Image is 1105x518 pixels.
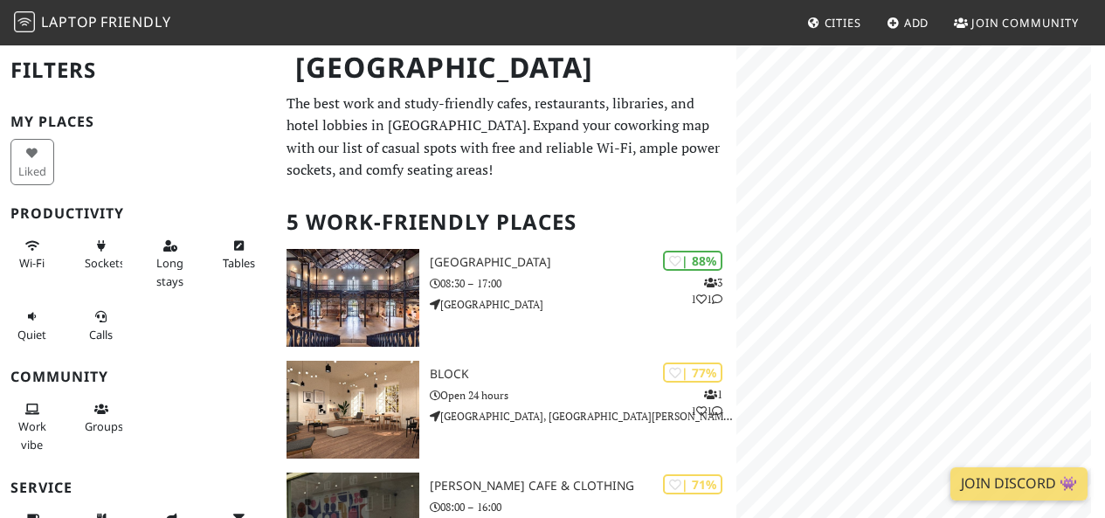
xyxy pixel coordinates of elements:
h3: [GEOGRAPHIC_DATA] [430,255,736,270]
span: Quiet [17,327,46,342]
button: Quiet [10,302,54,349]
span: Laptop [41,12,98,31]
button: Wi-Fi [10,231,54,278]
button: Calls [79,302,123,349]
p: 1 1 1 [691,386,722,419]
span: Work-friendly tables [223,255,255,271]
h3: BLOCK [430,367,736,382]
a: Add [880,7,936,38]
a: Join Discord 👾 [950,467,1088,501]
img: LaptopFriendly [14,11,35,32]
a: Cities [800,7,868,38]
span: Stable Wi-Fi [19,255,45,271]
div: | 88% [663,251,722,271]
button: Long stays [148,231,192,295]
span: Power sockets [85,255,125,271]
span: Join Community [971,15,1079,31]
p: 08:00 – 16:00 [430,499,736,515]
button: Work vibe [10,395,54,459]
h2: 5 Work-Friendly Places [287,196,726,249]
span: Cities [825,15,861,31]
img: BLOCK [287,361,419,459]
h2: Filters [10,44,266,97]
h3: Productivity [10,205,266,222]
img: Market Hall [287,249,419,347]
p: 3 1 1 [691,274,722,307]
p: The best work and study-friendly cafes, restaurants, libraries, and hotel lobbies in [GEOGRAPHIC_... [287,93,726,182]
span: Video/audio calls [89,327,113,342]
span: Group tables [85,418,123,434]
span: Friendly [100,12,170,31]
a: Market Hall | 88% 311 [GEOGRAPHIC_DATA] 08:30 – 17:00 [GEOGRAPHIC_DATA] [276,249,736,347]
a: Join Community [947,7,1086,38]
a: LaptopFriendly LaptopFriendly [14,8,171,38]
button: Tables [218,231,261,278]
span: People working [18,418,46,452]
h3: [PERSON_NAME] cafe & clothing [430,479,736,494]
p: [GEOGRAPHIC_DATA], [GEOGRAPHIC_DATA][PERSON_NAME], [GEOGRAPHIC_DATA] [430,408,736,425]
h3: Community [10,369,266,385]
button: Groups [79,395,123,441]
p: 08:30 – 17:00 [430,275,736,292]
span: Add [904,15,929,31]
button: Sockets [79,231,123,278]
h3: My Places [10,114,266,130]
p: Open 24 hours [430,387,736,404]
p: [GEOGRAPHIC_DATA] [430,296,736,313]
span: Long stays [156,255,183,288]
div: | 77% [663,363,722,383]
h1: [GEOGRAPHIC_DATA] [281,44,733,92]
a: BLOCK | 77% 111 BLOCK Open 24 hours [GEOGRAPHIC_DATA], [GEOGRAPHIC_DATA][PERSON_NAME], [GEOGRAPHI... [276,361,736,459]
div: | 71% [663,474,722,494]
h3: Service [10,480,266,496]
